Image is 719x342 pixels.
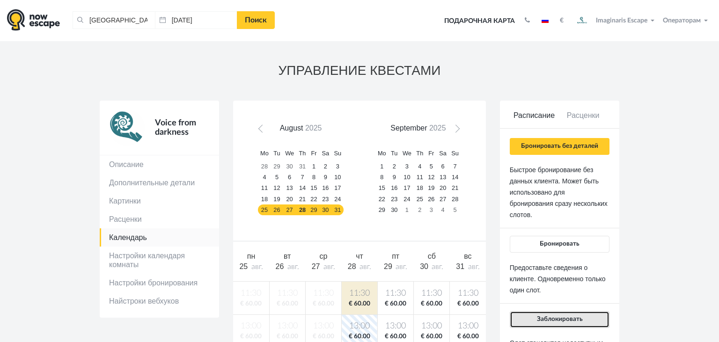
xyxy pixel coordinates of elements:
[273,150,280,157] span: Tuesday
[319,183,331,194] a: 16
[416,150,423,157] span: Thursday
[319,161,331,172] a: 2
[331,172,344,183] a: 10
[308,161,320,172] a: 1
[296,194,308,204] a: 21
[464,252,471,260] span: вс
[271,183,283,194] a: 12
[287,263,299,270] span: авг.
[380,320,411,332] span: 13:00
[451,150,459,157] span: Sunday
[439,150,447,157] span: Saturday
[348,262,356,270] span: 28
[100,64,619,78] h3: УПРАВЛЕНИЕ КВЕСТАМИ
[510,110,559,129] a: Расписание
[392,252,399,260] span: пт
[429,124,446,132] span: 2025
[426,183,437,194] a: 19
[596,15,647,24] span: Imaginaris Escape
[389,183,400,194] a: 16
[284,252,291,260] span: вт
[331,183,344,194] a: 17
[237,11,275,29] a: Поиск
[375,161,389,172] a: 1
[296,161,308,172] a: 31
[331,194,344,204] a: 24
[283,172,297,183] a: 6
[380,299,411,308] span: € 60.00
[400,194,414,204] a: 24
[441,11,518,31] a: Подарочная карта
[542,18,549,23] img: ru.jpg
[420,262,428,270] span: 30
[414,194,426,204] a: 25
[416,320,448,332] span: 13:00
[414,172,426,183] a: 11
[311,150,316,157] span: Friday
[437,172,449,183] a: 13
[258,161,271,172] a: 28
[100,174,219,192] a: Дополнительные детали
[468,263,480,270] span: авг.
[510,236,609,253] button: Бронировать
[432,263,443,270] span: авг.
[414,204,426,215] a: 2
[322,150,330,157] span: Saturday
[296,172,308,183] a: 7
[100,247,219,274] a: Настройки календаря комнаты
[258,194,271,204] a: 18
[380,288,411,299] span: 11:30
[449,161,461,172] a: 7
[449,194,461,204] a: 28
[155,11,237,29] input: Дата
[403,150,411,157] span: Wednesday
[285,150,294,157] span: Wednesday
[380,332,411,341] span: € 60.00
[308,172,320,183] a: 8
[100,292,219,310] a: Найстроки вебхуков
[308,183,320,194] a: 15
[416,299,448,308] span: € 60.00
[571,11,659,30] button: Imaginaris Escape
[390,124,427,132] span: September
[437,183,449,194] a: 20
[296,183,308,194] a: 14
[319,204,331,215] a: 30
[356,252,363,260] span: чт
[389,172,400,183] a: 9
[280,124,303,132] span: August
[283,194,297,204] a: 20
[510,138,609,155] button: Бронировать без деталей
[375,172,389,183] a: 8
[344,299,375,308] span: € 60.00
[259,127,267,134] span: Prev
[449,204,461,215] a: 5
[400,161,414,172] a: 3
[416,332,448,341] span: € 60.00
[100,155,219,174] a: Описание
[239,262,248,270] span: 25
[389,161,400,172] a: 2
[558,110,608,129] a: Расценки
[375,194,389,204] a: 22
[251,263,263,270] span: авг.
[437,194,449,204] a: 27
[452,332,484,341] span: € 60.00
[437,161,449,172] a: 6
[344,320,375,332] span: 13:00
[426,172,437,183] a: 12
[247,252,256,260] span: пн
[305,124,322,132] span: 2025
[283,204,297,215] a: 27
[437,204,449,215] a: 4
[283,161,297,172] a: 30
[400,183,414,194] a: 17
[271,161,283,172] a: 29
[344,332,375,341] span: € 60.00
[400,172,414,183] a: 10
[344,288,375,299] span: 11:30
[7,9,60,31] img: logo
[400,204,414,215] a: 1
[271,172,283,183] a: 5
[73,11,155,29] input: Город или название квеста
